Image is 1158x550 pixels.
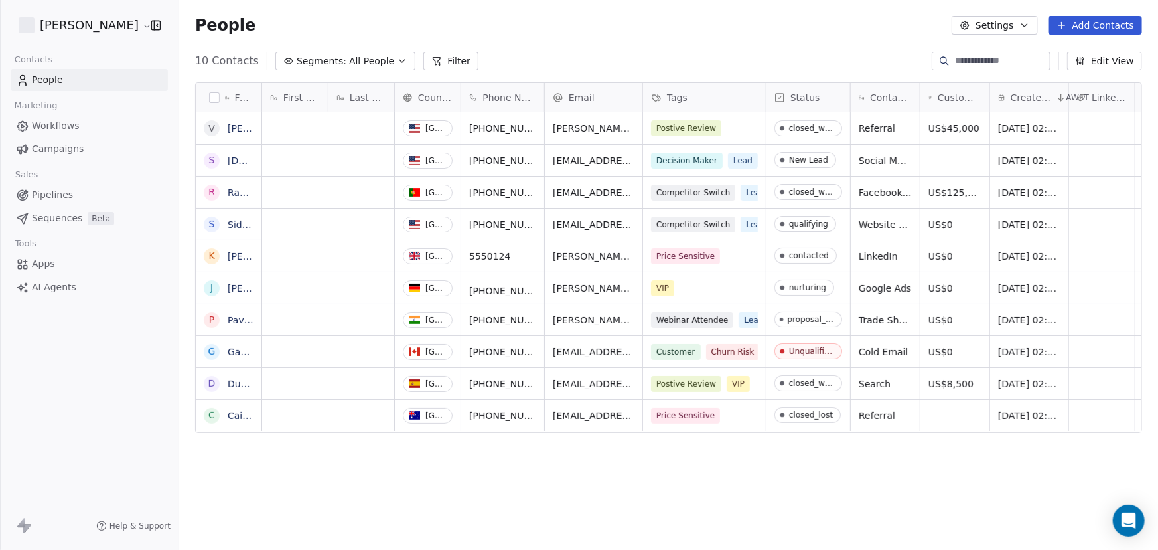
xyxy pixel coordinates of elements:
[208,185,215,199] div: R
[706,344,760,360] span: Churn Risk
[998,282,1060,295] span: [DATE] 02:59 PM
[553,314,634,327] span: [PERSON_NAME][EMAIL_ADDRESS][DOMAIN_NAME]
[32,142,84,156] span: Campaigns
[667,91,688,104] span: Tags
[651,344,701,360] span: Customer
[859,218,912,231] span: Website Form
[727,376,750,392] span: VIP
[196,83,261,112] div: Full Name
[928,282,981,295] span: US$0
[1092,91,1127,104] span: LinkedIn
[651,376,721,392] span: Postive Review
[998,122,1060,135] span: [DATE] 02:59 PM
[569,91,595,104] span: Email
[21,35,32,45] img: website_grey.svg
[395,83,461,112] div: Country
[998,409,1060,422] span: [DATE] 02:59 PM
[209,153,215,167] div: S
[109,521,171,531] span: Help & Support
[938,91,981,104] span: Customer Lifetime Value
[195,15,255,35] span: People
[553,186,634,199] span: [EMAIL_ADDRESS][DOMAIN_NAME]
[741,185,770,201] span: Lead
[928,314,981,327] span: US$0
[425,379,447,389] div: [GEOGRAPHIC_DATA]
[228,347,314,357] a: Ganesan [Sample]
[425,284,447,293] div: [GEOGRAPHIC_DATA]
[553,154,634,167] span: [EMAIL_ADDRESS][DOMAIN_NAME]
[425,156,447,165] div: [GEOGRAPHIC_DATA]
[469,250,536,263] span: 5550124
[50,78,119,87] div: Domain Overview
[859,282,912,295] span: Google Ads
[9,96,63,116] span: Marketing
[228,123,350,134] a: [PERSON_NAME] [Sample]
[35,35,146,45] div: Domain: [DOMAIN_NAME]
[643,83,766,112] div: Tags
[788,315,834,324] div: proposal_sent
[36,77,46,88] img: tab_domain_overview_orange.svg
[998,186,1060,199] span: [DATE] 02:59 PM
[469,186,536,199] span: [PHONE_NUMBER]
[553,345,634,359] span: [EMAIL_ADDRESS][DOMAIN_NAME]
[425,316,447,325] div: [GEOGRAPHIC_DATA]
[553,250,634,263] span: [PERSON_NAME][EMAIL_ADDRESS][DOMAIN_NAME]
[651,120,721,136] span: Postive Review
[859,250,912,263] span: LinkedIn
[228,187,294,198] a: Ram [Sample]
[789,155,828,165] div: New Lead
[789,379,834,388] div: closed_won
[482,91,536,104] span: Phone Number
[328,83,394,112] div: Last Name
[469,345,536,359] span: [PHONE_NUMBER]
[11,276,168,298] a: AI Agents
[998,250,1060,263] span: [DATE] 02:59 PM
[9,50,58,70] span: Contacts
[9,165,44,185] span: Sales
[469,314,536,327] span: [PHONE_NUMBER]
[651,408,720,424] span: Price Sensitive
[208,122,215,136] div: V
[1069,83,1135,112] div: LinkedIn
[998,345,1060,359] span: [DATE] 02:59 PM
[32,211,82,225] span: Sequences
[998,218,1060,231] span: [DATE] 02:59 PM
[262,83,328,112] div: First Name
[297,54,346,68] span: Segments:
[16,14,141,37] button: [PERSON_NAME]
[425,188,447,197] div: [GEOGRAPHIC_DATA]
[651,153,723,169] span: Decision Maker
[789,187,834,197] div: closed_won
[553,218,634,231] span: [EMAIL_ADDRESS][DOMAIN_NAME]
[789,124,834,133] div: closed_won
[859,377,912,391] span: Search
[32,188,73,202] span: Pipelines
[990,83,1068,112] div: Created DateAWST
[147,78,224,87] div: Keywords by Traffic
[228,411,302,421] a: Caitlin [Sample]
[195,53,259,69] span: 10 Contacts
[859,122,912,135] span: Referral
[96,521,171,531] a: Help & Support
[11,184,168,206] a: Pipelines
[469,278,536,298] span: [PHONE_NUMBER]
[998,154,1060,167] span: [DATE] 02:59 PM
[739,312,768,328] span: Lead
[789,219,828,229] div: qualifying
[859,186,912,199] span: Facebook Ad
[196,112,262,535] div: grid
[870,91,912,104] span: Contact Source
[228,155,378,166] a: [DEMOGRAPHIC_DATA] [Sample]
[425,347,447,357] div: [GEOGRAPHIC_DATA]
[32,73,63,87] span: People
[349,54,394,68] span: All People
[1113,505,1145,537] div: Open Intercom Messenger
[418,91,453,104] span: Country
[789,251,829,260] div: contacted
[851,83,920,112] div: Contact Source
[553,409,634,422] span: [EMAIL_ADDRESS][DOMAIN_NAME]
[998,377,1060,391] span: [DATE] 02:59 PM
[928,377,981,391] span: US$8,500
[790,91,820,104] span: Status
[928,122,981,135] span: US$45,000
